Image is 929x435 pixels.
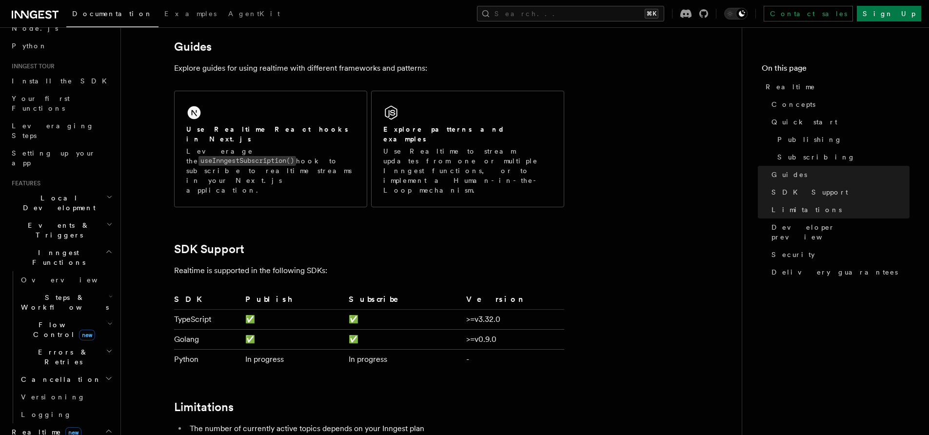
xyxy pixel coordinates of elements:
a: AgentKit [222,3,286,26]
kbd: ⌘K [645,9,658,19]
a: Install the SDK [8,72,115,90]
a: Node.js [8,20,115,37]
span: Limitations [771,205,842,215]
a: Limitations [768,201,909,218]
a: Leveraging Steps [8,117,115,144]
span: Inngest Functions [8,248,105,267]
td: Golang [174,329,242,349]
a: Sign Up [857,6,921,21]
a: Contact sales [764,6,853,21]
a: Realtime [762,78,909,96]
th: Version [462,293,564,310]
button: Steps & Workflows [17,289,115,316]
p: Explore guides for using realtime with different frameworks and patterns: [174,61,564,75]
a: SDK Support [174,242,244,256]
a: Developer preview [768,218,909,246]
span: Your first Functions [12,95,70,112]
a: Subscribing [773,148,909,166]
span: Node.js [12,24,58,32]
span: SDK Support [771,187,848,197]
span: AgentKit [228,10,280,18]
td: Python [174,349,242,369]
a: Guides [768,166,909,183]
span: Concepts [771,99,815,109]
span: Errors & Retries [17,347,106,367]
p: Use Realtime to stream updates from one or multiple Inngest functions, or to implement a Human-in... [383,146,552,195]
span: Install the SDK [12,77,113,85]
span: Python [12,42,47,50]
a: Guides [174,40,212,54]
span: Cancellation [17,375,101,384]
td: In progress [241,349,345,369]
button: Errors & Retries [17,343,115,371]
a: Limitations [174,400,234,414]
span: Features [8,179,40,187]
td: - [462,349,564,369]
a: SDK Support [768,183,909,201]
code: useInngestSubscription() [198,156,296,165]
a: Quick start [768,113,909,131]
span: Delivery guarantees [771,267,898,277]
button: Local Development [8,189,115,217]
span: Guides [771,170,807,179]
span: Leveraging Steps [12,122,94,139]
span: Quick start [771,117,837,127]
span: new [79,330,95,340]
td: ✅ [345,309,462,329]
span: Overview [21,276,121,284]
a: Versioning [17,388,115,406]
td: ✅ [241,309,345,329]
div: Inngest Functions [8,271,115,423]
a: Security [768,246,909,263]
button: Cancellation [17,371,115,388]
td: In progress [345,349,462,369]
a: Documentation [66,3,158,27]
button: Search...⌘K [477,6,664,21]
td: ✅ [345,329,462,349]
a: Python [8,37,115,55]
span: Flow Control [17,320,107,339]
a: Delivery guarantees [768,263,909,281]
span: Examples [164,10,217,18]
td: >=v3.32.0 [462,309,564,329]
th: Subscribe [345,293,462,310]
span: Developer preview [771,222,909,242]
span: Logging [21,411,72,418]
h4: On this page [762,62,909,78]
a: Overview [17,271,115,289]
a: Setting up your app [8,144,115,172]
button: Toggle dark mode [724,8,748,20]
span: Subscribing [777,152,855,162]
span: Security [771,250,815,259]
a: Examples [158,3,222,26]
span: Steps & Workflows [17,293,109,312]
p: Leverage the hook to subscribe to realtime streams in your Next.js application. [186,146,355,195]
a: Publishing [773,131,909,148]
th: Publish [241,293,345,310]
h2: Use Realtime React hooks in Next.js [186,124,355,144]
button: Flow Controlnew [17,316,115,343]
span: Realtime [766,82,815,92]
span: Inngest tour [8,62,55,70]
td: ✅ [241,329,345,349]
span: Versioning [21,393,85,401]
span: Documentation [72,10,153,18]
button: Inngest Functions [8,244,115,271]
a: Your first Functions [8,90,115,117]
button: Events & Triggers [8,217,115,244]
a: Logging [17,406,115,423]
td: >=v0.9.0 [462,329,564,349]
span: Events & Triggers [8,220,106,240]
th: SDK [174,293,242,310]
span: Local Development [8,193,106,213]
h2: Explore patterns and examples [383,124,552,144]
a: Use Realtime React hooks in Next.jsLeverage theuseInngestSubscription()hook to subscribe to realt... [174,91,367,207]
a: Explore patterns and examplesUse Realtime to stream updates from one or multiple Inngest function... [371,91,564,207]
span: Setting up your app [12,149,96,167]
span: Publishing [777,135,842,144]
p: Realtime is supported in the following SDKs: [174,264,564,277]
td: TypeScript [174,309,242,329]
a: Concepts [768,96,909,113]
